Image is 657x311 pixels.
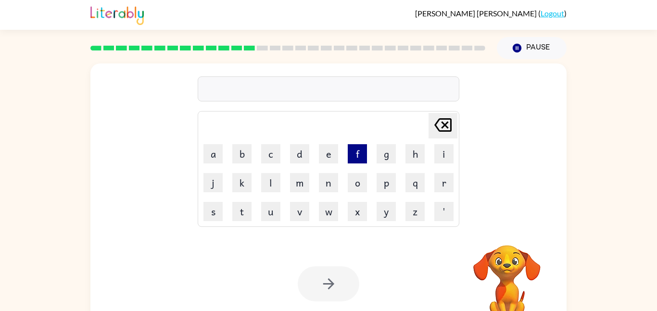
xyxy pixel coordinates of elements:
[232,144,252,163] button: b
[415,9,567,18] div: ( )
[377,202,396,221] button: y
[319,144,338,163] button: e
[261,173,280,192] button: l
[434,173,454,192] button: r
[290,202,309,221] button: v
[90,4,144,25] img: Literably
[434,202,454,221] button: '
[434,144,454,163] button: i
[290,173,309,192] button: m
[348,173,367,192] button: o
[203,173,223,192] button: j
[319,202,338,221] button: w
[377,144,396,163] button: g
[377,173,396,192] button: p
[261,144,280,163] button: c
[405,173,425,192] button: q
[290,144,309,163] button: d
[348,144,367,163] button: f
[232,202,252,221] button: t
[348,202,367,221] button: x
[203,202,223,221] button: s
[261,202,280,221] button: u
[319,173,338,192] button: n
[541,9,564,18] a: Logout
[203,144,223,163] button: a
[405,144,425,163] button: h
[405,202,425,221] button: z
[497,37,567,59] button: Pause
[415,9,538,18] span: [PERSON_NAME] [PERSON_NAME]
[232,173,252,192] button: k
